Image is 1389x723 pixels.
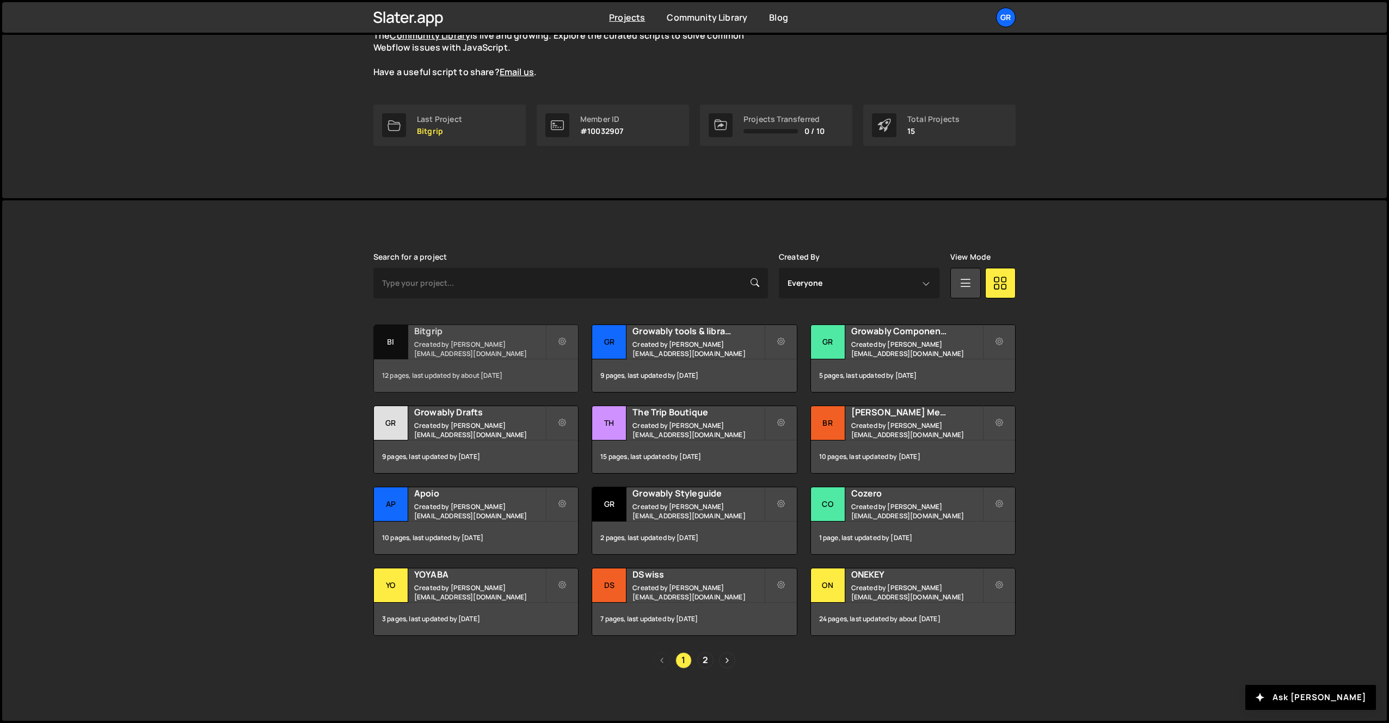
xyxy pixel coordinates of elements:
h2: DSwiss [632,568,764,580]
div: ON [811,568,845,603]
h2: Apoio [414,487,545,499]
a: Email us [500,66,534,78]
div: 24 pages, last updated by about [DATE] [811,603,1015,635]
a: ON ONEKEY Created by [PERSON_NAME][EMAIL_ADDRESS][DOMAIN_NAME] 24 pages, last updated by about [D... [810,568,1016,636]
div: 10 pages, last updated by [DATE] [811,440,1015,473]
small: Created by [PERSON_NAME][EMAIL_ADDRESS][DOMAIN_NAME] [632,340,764,358]
div: Total Projects [907,115,960,124]
div: Th [592,406,626,440]
span: 0 / 10 [804,127,825,136]
a: Projects [609,11,645,23]
small: Created by [PERSON_NAME][EMAIL_ADDRESS][DOMAIN_NAME] [414,340,545,358]
div: Gr [592,487,626,522]
div: Gr [811,325,845,359]
div: Co [811,487,845,522]
a: Gr Growably tools & libraries Created by [PERSON_NAME][EMAIL_ADDRESS][DOMAIN_NAME] 9 pages, last ... [592,324,797,393]
div: 5 pages, last updated by [DATE] [811,359,1015,392]
div: Gr [592,325,626,359]
h2: Growably tools & libraries [632,325,764,337]
small: Created by [PERSON_NAME][EMAIL_ADDRESS][DOMAIN_NAME] [632,502,764,520]
div: Gr [374,406,408,440]
h2: The Trip Boutique [632,406,764,418]
h2: [PERSON_NAME] Media [851,406,982,418]
div: Member ID [580,115,623,124]
a: Gr [996,8,1016,27]
a: DS DSwiss Created by [PERSON_NAME][EMAIL_ADDRESS][DOMAIN_NAME] 7 pages, last updated by [DATE] [592,568,797,636]
div: Bi [374,325,408,359]
p: 15 [907,127,960,136]
a: Page 2 [697,652,714,669]
div: 15 pages, last updated by [DATE] [592,440,796,473]
a: Last Project Bitgrip [373,105,526,146]
a: Ap Apoio Created by [PERSON_NAME][EMAIL_ADDRESS][DOMAIN_NAME] 10 pages, last updated by [DATE] [373,487,579,555]
small: Created by [PERSON_NAME][EMAIL_ADDRESS][DOMAIN_NAME] [851,502,982,520]
div: 3 pages, last updated by [DATE] [374,603,578,635]
div: 9 pages, last updated by [DATE] [374,440,578,473]
a: Next page [719,652,735,669]
div: 2 pages, last updated by [DATE] [592,522,796,554]
h2: ONEKEY [851,568,982,580]
a: Th The Trip Boutique Created by [PERSON_NAME][EMAIL_ADDRESS][DOMAIN_NAME] 15 pages, last updated ... [592,406,797,474]
a: Gr Growably Drafts Created by [PERSON_NAME][EMAIL_ADDRESS][DOMAIN_NAME] 9 pages, last updated by ... [373,406,579,474]
div: Br [811,406,845,440]
p: Bitgrip [417,127,462,136]
small: Created by [PERSON_NAME][EMAIL_ADDRESS][DOMAIN_NAME] [414,583,545,602]
div: 10 pages, last updated by [DATE] [374,522,578,554]
small: Created by [PERSON_NAME][EMAIL_ADDRESS][DOMAIN_NAME] [851,583,982,602]
a: YO YOYABA Created by [PERSON_NAME][EMAIL_ADDRESS][DOMAIN_NAME] 3 pages, last updated by [DATE] [373,568,579,636]
small: Created by [PERSON_NAME][EMAIL_ADDRESS][DOMAIN_NAME] [632,583,764,602]
small: Created by [PERSON_NAME][EMAIL_ADDRESS][DOMAIN_NAME] [632,421,764,439]
h2: Growably Styleguide [632,487,764,499]
div: 12 pages, last updated by about [DATE] [374,359,578,392]
div: Last Project [417,115,462,124]
a: Community Library [667,11,747,23]
a: Co Cozero Created by [PERSON_NAME][EMAIL_ADDRESS][DOMAIN_NAME] 1 page, last updated by [DATE] [810,487,1016,555]
p: #10032907 [580,127,623,136]
label: View Mode [950,253,991,261]
div: Ap [374,487,408,522]
input: Type your project... [373,268,768,298]
a: Community Library [390,29,470,41]
small: Created by [PERSON_NAME][EMAIL_ADDRESS][DOMAIN_NAME] [414,421,545,439]
div: YO [374,568,408,603]
h2: Growably Drafts [414,406,545,418]
div: 7 pages, last updated by [DATE] [592,603,796,635]
small: Created by [PERSON_NAME][EMAIL_ADDRESS][DOMAIN_NAME] [851,340,982,358]
div: Projects Transferred [743,115,825,124]
a: Blog [769,11,788,23]
a: Gr Growably Component Library Created by [PERSON_NAME][EMAIL_ADDRESS][DOMAIN_NAME] 5 pages, last ... [810,324,1016,393]
h2: Bitgrip [414,325,545,337]
a: Gr Growably Styleguide Created by [PERSON_NAME][EMAIL_ADDRESS][DOMAIN_NAME] 2 pages, last updated... [592,487,797,555]
p: The is live and growing. Explore the curated scripts to solve common Webflow issues with JavaScri... [373,29,765,78]
label: Created By [779,253,820,261]
label: Search for a project [373,253,447,261]
a: Bi Bitgrip Created by [PERSON_NAME][EMAIL_ADDRESS][DOMAIN_NAME] 12 pages, last updated by about [... [373,324,579,393]
small: Created by [PERSON_NAME][EMAIL_ADDRESS][DOMAIN_NAME] [851,421,982,439]
a: Br [PERSON_NAME] Media Created by [PERSON_NAME][EMAIL_ADDRESS][DOMAIN_NAME] 10 pages, last update... [810,406,1016,474]
h2: Cozero [851,487,982,499]
div: Pagination [373,652,1016,669]
div: 9 pages, last updated by [DATE] [592,359,796,392]
div: 1 page, last updated by [DATE] [811,522,1015,554]
button: Ask [PERSON_NAME] [1245,685,1376,710]
h2: Growably Component Library [851,325,982,337]
div: DS [592,568,626,603]
small: Created by [PERSON_NAME][EMAIL_ADDRESS][DOMAIN_NAME] [414,502,545,520]
h2: YOYABA [414,568,545,580]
